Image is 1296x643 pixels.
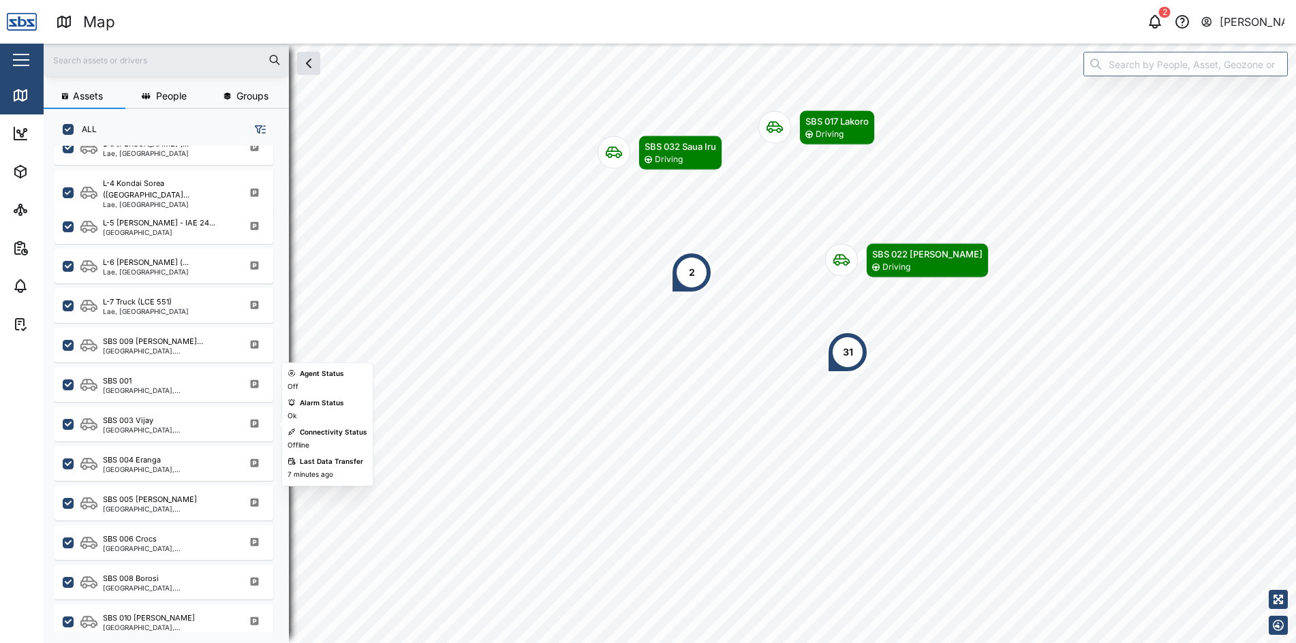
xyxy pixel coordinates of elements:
div: Dashboard [35,126,97,141]
div: Assets [35,164,78,179]
div: SBS 006 Crocs [103,533,157,545]
div: Offline [288,440,309,451]
div: Connectivity Status [300,427,367,438]
div: [GEOGRAPHIC_DATA], [GEOGRAPHIC_DATA] [103,505,233,512]
div: Map marker [758,110,875,145]
div: Agent Status [300,368,344,379]
div: SBS 008 Borosi [103,573,159,584]
input: Search by People, Asset, Geozone or Place [1083,52,1288,76]
div: SBS 009 [PERSON_NAME]... [103,336,203,347]
div: Lae, [GEOGRAPHIC_DATA] [103,150,189,157]
div: SBS 022 [PERSON_NAME] [872,247,983,261]
div: L-6 [PERSON_NAME] (... [103,257,189,268]
div: [GEOGRAPHIC_DATA], [GEOGRAPHIC_DATA] [103,426,233,433]
div: Off [288,381,298,392]
div: Tasks [35,317,73,332]
span: People [156,91,187,101]
span: Groups [236,91,268,101]
input: Search assets or drivers [52,50,281,70]
div: SBS 017 Lakoro [805,114,869,128]
div: Driving [655,153,683,166]
canvas: Map [44,44,1296,643]
div: Map marker [598,136,722,170]
div: SBS 004 Eranga [103,454,161,466]
div: Driving [816,128,844,141]
div: 2 [689,265,695,280]
div: [GEOGRAPHIC_DATA], [GEOGRAPHIC_DATA] [103,624,233,631]
div: L-4 Kondai Sorea ([GEOGRAPHIC_DATA]... [103,178,233,201]
div: [GEOGRAPHIC_DATA], [GEOGRAPHIC_DATA] [103,545,233,552]
div: Sites [35,202,68,217]
div: L-5 [PERSON_NAME] - IAE 24... [103,217,215,229]
img: Main Logo [7,7,37,37]
div: grid [55,146,288,632]
div: Map [83,10,115,34]
div: SBS 005 [PERSON_NAME] [103,494,197,505]
div: Alarms [35,279,78,294]
div: Reports [35,240,82,255]
div: [GEOGRAPHIC_DATA], [GEOGRAPHIC_DATA] [103,584,233,591]
div: Lae, [GEOGRAPHIC_DATA] [103,308,189,315]
div: Map marker [825,243,989,278]
button: [PERSON_NAME] [1200,12,1285,31]
label: ALL [74,124,97,135]
div: SBS 010 [PERSON_NAME] [103,612,195,624]
div: [GEOGRAPHIC_DATA], [GEOGRAPHIC_DATA] [103,347,233,354]
div: Lae, [GEOGRAPHIC_DATA] [103,268,189,275]
div: Ok [288,411,296,422]
span: Assets [73,91,103,101]
div: [GEOGRAPHIC_DATA], [GEOGRAPHIC_DATA] [103,387,233,394]
div: L-7 Truck (LCE 551) [103,296,172,308]
div: 31 [843,345,853,360]
div: Lae, [GEOGRAPHIC_DATA] [103,201,233,208]
div: [PERSON_NAME] [1220,14,1285,31]
div: 7 minutes ago [288,469,333,480]
div: [GEOGRAPHIC_DATA] [103,229,215,236]
div: Alarm Status [300,398,344,409]
div: Last Data Transfer [300,456,363,467]
div: Map [35,88,66,103]
div: SBS 003 Vijay [103,415,153,426]
div: Map marker [671,252,712,293]
div: Map marker [827,332,868,373]
div: Driving [882,261,910,274]
div: 2 [1159,7,1171,18]
div: SBS 001 [103,375,132,387]
div: SBS 032 Saua Iru [645,140,716,153]
div: [GEOGRAPHIC_DATA], [GEOGRAPHIC_DATA] [103,466,233,473]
